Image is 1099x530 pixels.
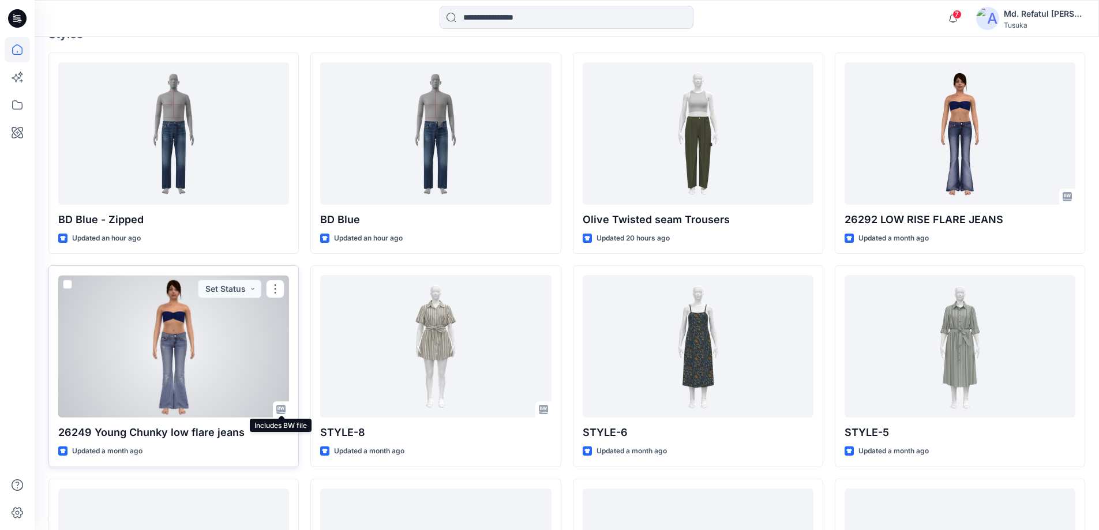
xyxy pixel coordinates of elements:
[597,445,667,457] p: Updated a month ago
[952,10,962,19] span: 7
[320,212,551,228] p: BD Blue
[1004,7,1085,21] div: Md. Refatul [PERSON_NAME]
[334,232,403,245] p: Updated an hour ago
[583,275,813,418] a: STYLE-6
[72,445,142,457] p: Updated a month ago
[334,445,404,457] p: Updated a month ago
[58,62,289,205] a: BD Blue - Zipped
[58,212,289,228] p: BD Blue - Zipped
[976,7,999,30] img: avatar
[583,62,813,205] a: Olive Twisted seam Trousers
[845,212,1075,228] p: 26292 LOW RISE FLARE JEANS
[845,424,1075,441] p: STYLE-5
[583,424,813,441] p: STYLE-6
[583,212,813,228] p: Olive Twisted seam Trousers
[72,232,141,245] p: Updated an hour ago
[58,424,289,441] p: 26249 Young Chunky low flare jeans
[320,275,551,418] a: STYLE-8
[845,62,1075,205] a: 26292 LOW RISE FLARE JEANS
[858,232,929,245] p: Updated a month ago
[597,232,670,245] p: Updated 20 hours ago
[858,445,929,457] p: Updated a month ago
[58,275,289,418] a: 26249 Young Chunky low flare jeans
[320,424,551,441] p: STYLE-8
[320,62,551,205] a: BD Blue
[1004,21,1085,29] div: Tusuka
[845,275,1075,418] a: STYLE-5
